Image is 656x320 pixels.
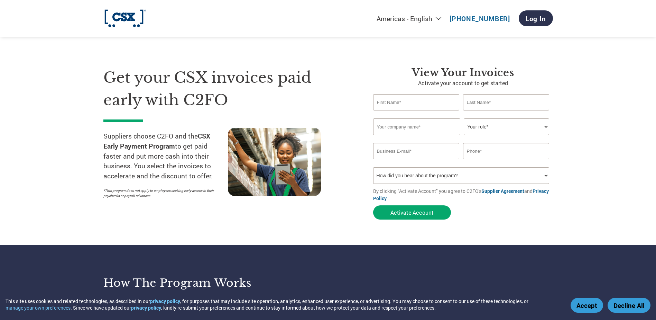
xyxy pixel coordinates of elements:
[464,118,549,135] select: Title/Role
[103,276,320,290] h3: How the program works
[373,111,460,116] div: Invalid first name or first name is too long
[463,94,549,110] input: Last Name*
[131,304,161,311] a: privacy policy
[571,298,603,313] button: Accept
[519,10,553,26] a: Log In
[103,132,210,150] strong: CSX Early Payment Program
[373,160,460,165] div: Inavlid Email Address
[373,66,553,79] h3: View Your Invoices
[608,298,650,313] button: Decline All
[463,111,549,116] div: Invalid last name or last name is too long
[463,160,549,165] div: Inavlid Phone Number
[150,298,180,304] a: privacy policy
[228,128,321,196] img: supply chain worker
[373,79,553,87] p: Activate your account to get started
[373,188,549,202] a: Privacy Policy
[373,118,460,135] input: Your company name*
[103,66,352,111] h1: Get your CSX invoices paid early with C2FO
[103,9,148,28] img: CSX
[6,298,561,311] div: This site uses cookies and related technologies, as described in our , for purposes that may incl...
[373,94,460,110] input: First Name*
[6,304,71,311] button: manage your own preferences
[103,131,228,181] p: Suppliers choose C2FO and the to get paid faster and put more cash into their business. You selec...
[103,188,221,198] p: *This program does not apply to employees seeking early access to their paychecks or payroll adva...
[450,14,510,23] a: [PHONE_NUMBER]
[373,136,549,140] div: Invalid company name or company name is too long
[373,187,553,202] p: By clicking "Activate Account" you agree to C2FO's and
[373,205,451,220] button: Activate Account
[481,188,524,194] a: Supplier Agreement
[373,143,460,159] input: Invalid Email format
[463,143,549,159] input: Phone*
